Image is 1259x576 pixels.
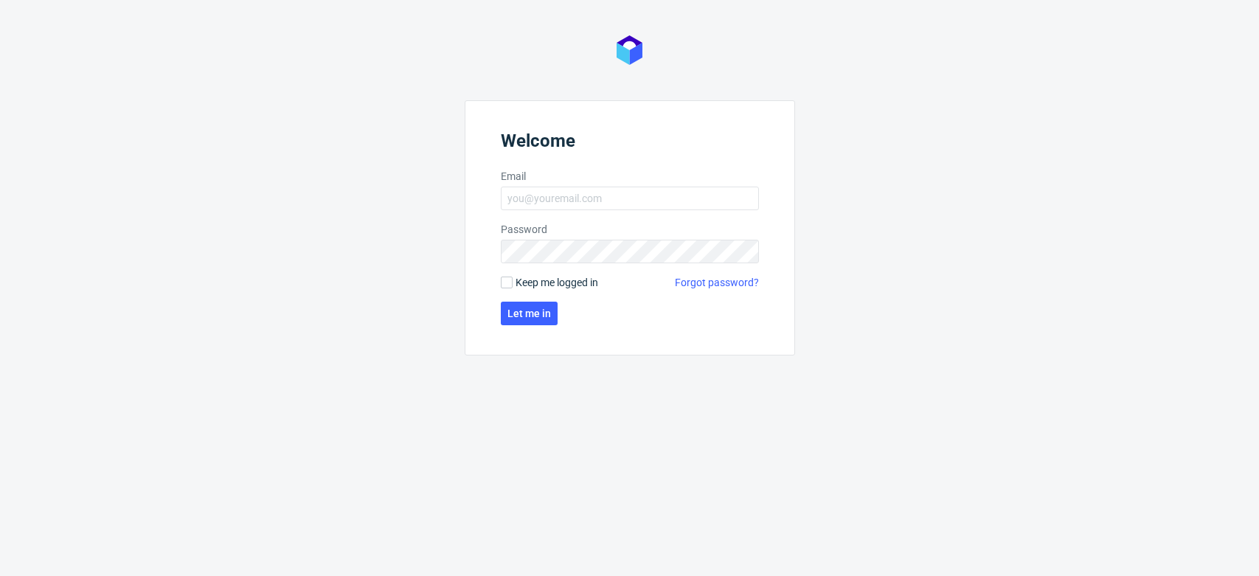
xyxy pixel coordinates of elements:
label: Email [501,169,759,184]
input: you@youremail.com [501,187,759,210]
span: Keep me logged in [516,275,598,290]
a: Forgot password? [675,275,759,290]
label: Password [501,222,759,237]
button: Let me in [501,302,558,325]
header: Welcome [501,131,759,157]
span: Let me in [507,308,551,319]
